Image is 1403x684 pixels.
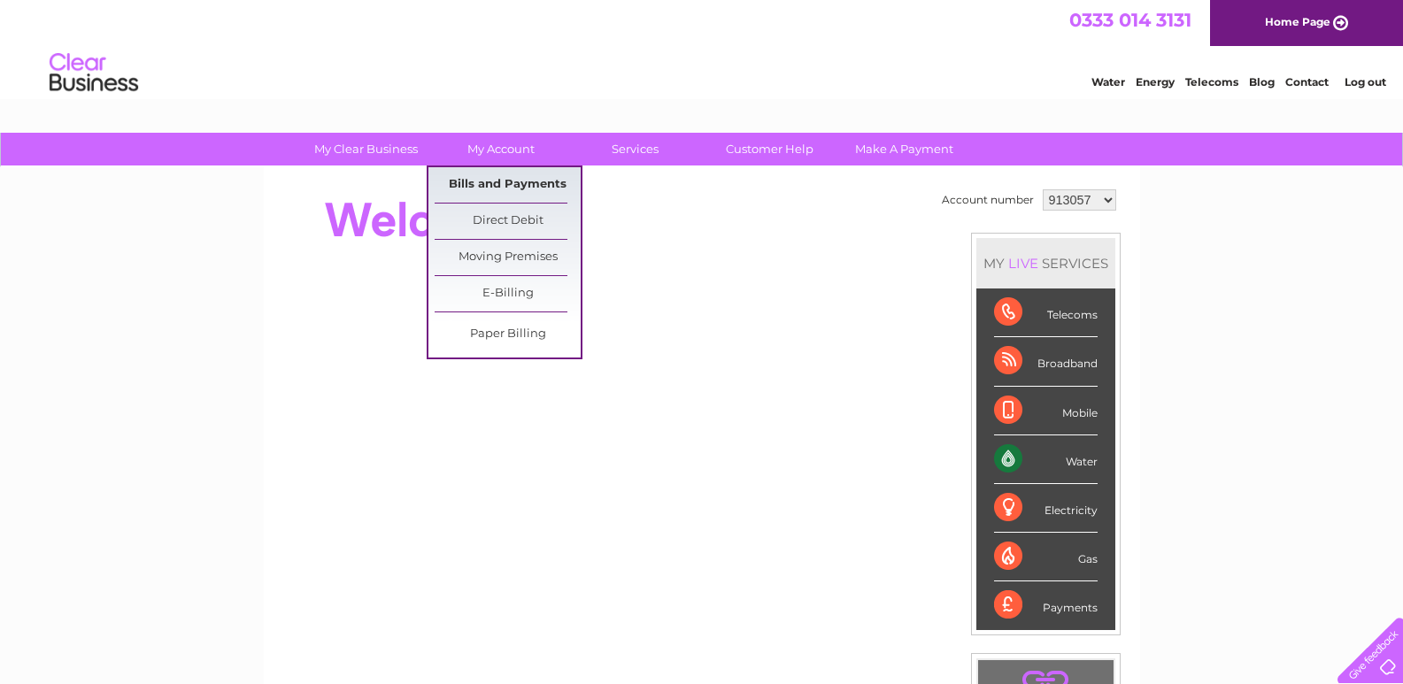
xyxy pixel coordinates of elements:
a: Log out [1345,75,1386,88]
a: My Account [428,133,574,165]
a: My Clear Business [293,133,439,165]
a: Water [1091,75,1125,88]
div: Clear Business is a trading name of Verastar Limited (registered in [GEOGRAPHIC_DATA] No. 3667643... [284,10,1121,86]
div: Water [994,435,1098,484]
a: E-Billing [435,276,581,311]
div: Gas [994,533,1098,581]
a: Direct Debit [435,204,581,239]
div: Broadband [994,337,1098,386]
div: LIVE [1005,255,1042,272]
a: Blog [1249,75,1275,88]
a: Services [562,133,708,165]
a: Contact [1285,75,1329,88]
div: MY SERVICES [976,238,1115,288]
a: Customer Help [697,133,843,165]
a: Energy [1136,75,1175,88]
div: Payments [994,581,1098,629]
a: 0333 014 3131 [1069,9,1191,31]
a: Bills and Payments [435,167,581,203]
a: Make A Payment [831,133,977,165]
img: logo.png [49,46,139,100]
div: Electricity [994,484,1098,533]
td: Account number [937,185,1038,215]
a: Paper Billing [435,317,581,352]
a: Telecoms [1185,75,1238,88]
div: Telecoms [994,288,1098,337]
div: Mobile [994,387,1098,435]
a: Moving Premises [435,240,581,275]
